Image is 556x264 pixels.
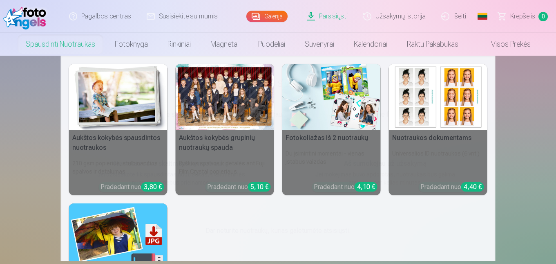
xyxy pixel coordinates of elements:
div: 4,10 € [355,182,377,192]
a: Visos prekės [468,33,540,56]
a: Raktų pakabukas [397,33,468,56]
h5: Nuotraukos dokumentams [389,130,487,146]
a: Suvenyrai [295,33,344,56]
div: Pradedant nuo [420,182,484,192]
img: /fa2 [3,3,50,29]
a: Kalendoriai [344,33,397,56]
div: 3,80 € [141,182,164,192]
img: Aukštos kokybės spausdintos nuotraukos [69,64,167,130]
div: Pradedant nuo [314,182,377,192]
a: Rinkiniai [158,33,201,56]
h6: 210 gsm popierius, stulbinančios spalvos ir detalumas [69,156,167,179]
div: 4,40 € [461,182,484,192]
a: Fotokoliažas iš 2 nuotraukųFotokoliažas iš 2 nuotraukųDu įsimintini momentai - vienas įstabus vai... [282,64,381,195]
h6: Ryškios spalvos ir detalės ant Fuji Film Crystal popieriaus [176,156,274,179]
img: Nuotraukos dokumentams [389,64,487,130]
div: Pradedant nuo [207,182,271,192]
a: Aukštos kokybės spausdintos nuotraukos Aukštos kokybės spausdintos nuotraukos210 gsm popierius, s... [69,64,167,195]
a: Nuotraukos dokumentamsNuotraukos dokumentamsUniversalios ID nuotraukos (6 vnt.)Pradedant nuo4,40 € [389,64,487,195]
a: Puodeliai [248,33,295,56]
h5: Fotokoliažas iš 2 nuotraukų [282,130,381,146]
h5: Aukštos kokybės grupinių nuotraukų spauda [176,130,274,156]
a: Galerija [246,11,288,22]
span: 0 [538,12,548,21]
a: Magnetai [201,33,248,56]
h5: Aukštos kokybės spausdintos nuotraukos [69,130,167,156]
span: Krepšelis [510,11,535,21]
a: Aukštos kokybės grupinių nuotraukų spaudaRyškios spalvos ir detalės ant Fuji Film Crystal popieri... [176,64,274,195]
a: Spausdinti nuotraukas [16,33,105,56]
h6: Universalios ID nuotraukos (6 vnt.) [389,146,487,179]
div: 5,10 € [248,182,271,192]
a: Fotoknyga [105,33,158,56]
img: Fotokoliažas iš 2 nuotraukų [282,64,381,130]
div: Pradedant nuo [100,182,164,192]
h6: Du įsimintini momentai - vienas įstabus vaizdas [282,146,381,179]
